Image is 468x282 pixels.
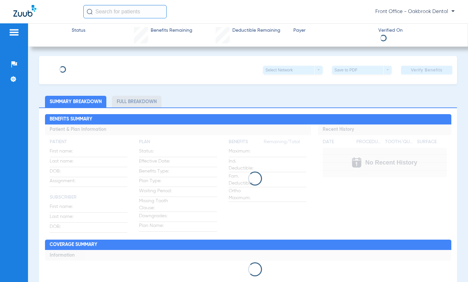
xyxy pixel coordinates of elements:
[45,114,451,125] h2: Benefits Summary
[72,27,85,34] span: Status
[293,27,372,34] span: Payer
[45,96,106,107] li: Summary Breakdown
[375,8,455,15] span: Front Office - Oakbrook Dental
[378,27,457,34] span: Verified On
[45,240,451,250] h2: Coverage Summary
[83,5,167,18] input: Search for patients
[13,5,36,17] img: Zuub Logo
[112,96,161,107] li: Full Breakdown
[9,28,19,36] img: hamburger-icon
[232,27,280,34] span: Deductible Remaining
[151,27,192,34] span: Benefits Remaining
[87,9,93,15] img: Search Icon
